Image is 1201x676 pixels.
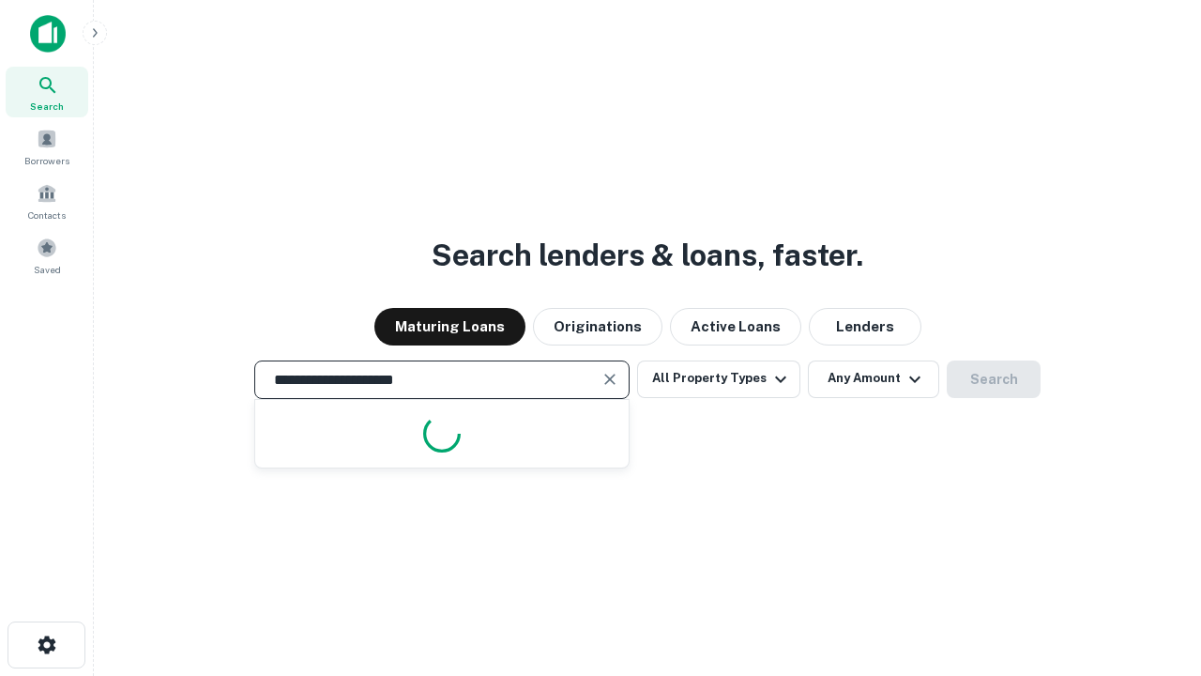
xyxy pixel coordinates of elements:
[637,361,800,398] button: All Property Types
[6,176,88,226] a: Contacts
[6,121,88,172] a: Borrowers
[533,308,662,346] button: Originations
[432,233,863,278] h3: Search lenders & loans, faster.
[809,308,921,346] button: Lenders
[34,262,61,277] span: Saved
[30,99,64,114] span: Search
[1107,466,1201,556] iframe: Chat Widget
[28,207,66,223] span: Contacts
[30,15,66,53] img: capitalize-icon.png
[6,67,88,117] a: Search
[374,308,525,346] button: Maturing Loans
[24,153,69,168] span: Borrowers
[670,308,801,346] button: Active Loans
[6,230,88,281] a: Saved
[808,361,939,398] button: Any Amount
[597,366,623,392] button: Clear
